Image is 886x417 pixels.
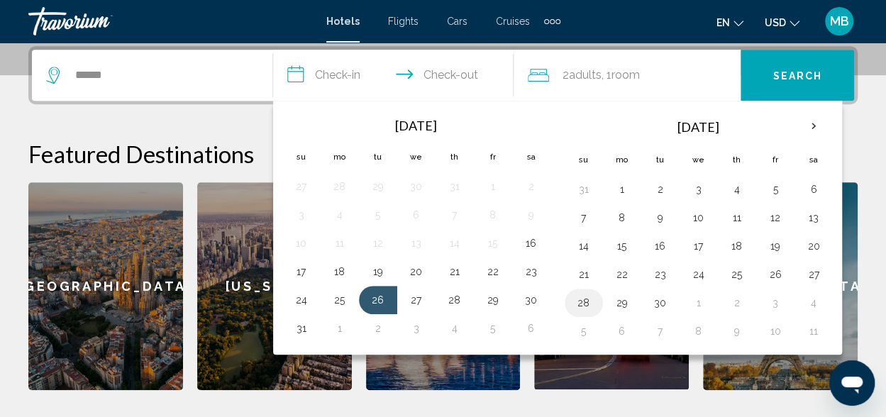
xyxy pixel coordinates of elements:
button: Day 7 [572,208,595,228]
button: Day 3 [764,293,787,313]
button: Day 27 [405,290,428,310]
button: Change currency [765,12,799,33]
button: Day 20 [802,236,825,256]
a: Cars [447,16,467,27]
button: Day 19 [367,262,389,282]
span: 2 [562,65,601,85]
button: Day 3 [687,179,710,199]
span: Adults [568,68,601,82]
button: Day 30 [649,293,672,313]
button: Day 6 [611,321,633,341]
button: Check in and out dates [273,50,514,101]
button: Day 26 [764,265,787,284]
a: Cruises [496,16,530,27]
button: Day 26 [367,290,389,310]
button: Day 4 [443,318,466,338]
button: Day 2 [367,318,389,338]
span: en [716,17,730,28]
span: MB [830,14,849,28]
button: Day 16 [520,233,543,253]
button: Day 27 [290,177,313,196]
button: Day 27 [802,265,825,284]
a: Travorium [28,7,312,35]
span: Room [611,68,639,82]
button: Day 13 [802,208,825,228]
button: Day 4 [726,179,748,199]
button: Day 2 [726,293,748,313]
button: Day 28 [443,290,466,310]
button: Day 31 [443,177,466,196]
button: Day 28 [572,293,595,313]
button: Day 2 [520,177,543,196]
button: Day 18 [328,262,351,282]
button: Day 30 [405,177,428,196]
a: [US_STATE] [197,182,352,390]
button: Day 18 [726,236,748,256]
button: Day 21 [572,265,595,284]
span: Hotels [326,16,360,27]
button: Day 29 [611,293,633,313]
button: Day 10 [290,233,313,253]
button: Search [741,50,854,101]
button: Day 4 [802,293,825,313]
button: Day 12 [367,233,389,253]
button: Day 23 [649,265,672,284]
button: Day 9 [520,205,543,225]
a: Flights [388,16,419,27]
button: Day 25 [328,290,351,310]
button: Day 5 [572,321,595,341]
button: Day 23 [520,262,543,282]
button: Day 25 [726,265,748,284]
button: Change language [716,12,743,33]
button: Day 31 [572,179,595,199]
button: Day 31 [290,318,313,338]
h2: Featured Destinations [28,140,858,168]
button: Day 17 [290,262,313,282]
button: Day 24 [687,265,710,284]
button: Day 2 [649,179,672,199]
button: Day 15 [482,233,504,253]
span: Search [773,70,822,82]
button: Day 24 [290,290,313,310]
button: Day 8 [611,208,633,228]
button: Day 11 [802,321,825,341]
button: Day 1 [328,318,351,338]
button: Day 10 [764,321,787,341]
button: Day 22 [611,265,633,284]
button: Day 8 [482,205,504,225]
button: Day 14 [443,233,466,253]
button: Day 4 [328,205,351,225]
button: Day 3 [290,205,313,225]
th: [DATE] [321,110,512,141]
button: Day 20 [405,262,428,282]
button: User Menu [821,6,858,36]
button: Day 15 [611,236,633,256]
button: Day 30 [520,290,543,310]
button: Day 17 [687,236,710,256]
button: Day 28 [328,177,351,196]
button: Day 12 [764,208,787,228]
button: Day 1 [482,177,504,196]
button: Day 5 [482,318,504,338]
button: Day 3 [405,318,428,338]
button: Day 11 [328,233,351,253]
button: Day 5 [367,205,389,225]
button: Day 11 [726,208,748,228]
button: Day 29 [482,290,504,310]
button: Travelers: 2 adults, 0 children [514,50,741,101]
button: Day 6 [405,205,428,225]
button: Day 1 [611,179,633,199]
button: Day 22 [482,262,504,282]
button: Day 7 [443,205,466,225]
button: Day 13 [405,233,428,253]
button: Day 9 [649,208,672,228]
button: Day 6 [520,318,543,338]
button: Day 6 [802,179,825,199]
span: USD [765,17,786,28]
iframe: Button to launch messaging window [829,360,875,406]
button: Day 5 [764,179,787,199]
a: [GEOGRAPHIC_DATA] [28,182,183,390]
